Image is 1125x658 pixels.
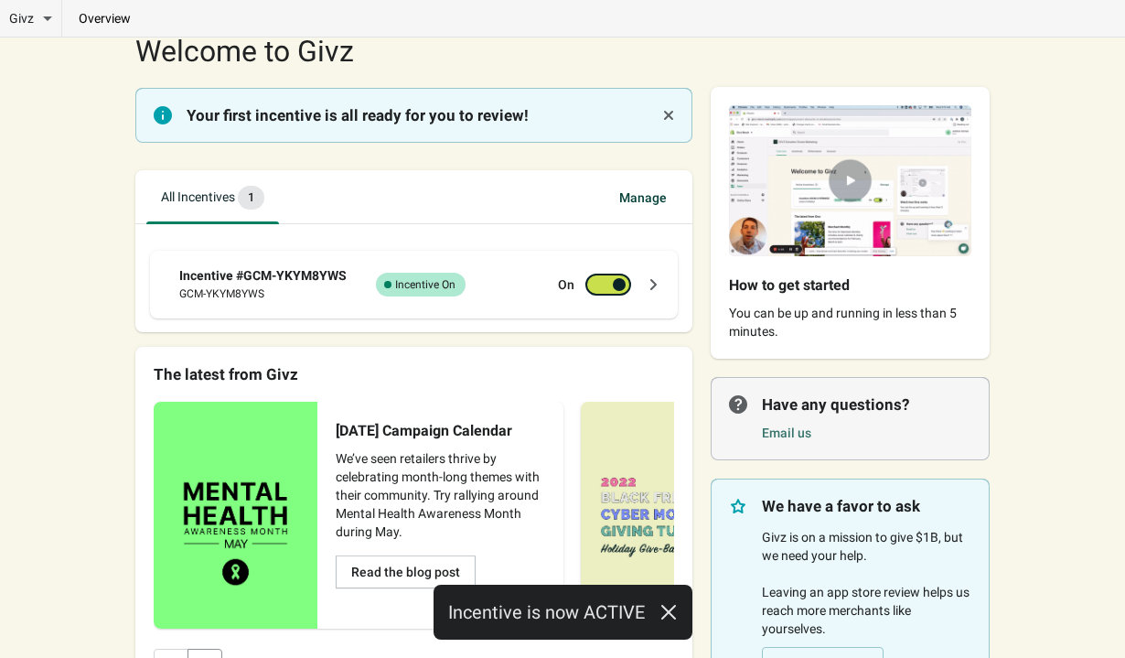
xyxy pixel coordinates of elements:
p: Have any questions? [762,394,971,415]
a: Email us [762,426,811,440]
button: All campaigns [143,171,283,224]
label: On [558,275,574,294]
p: overview [62,9,147,27]
p: You can be up and running in less than 5 minutes. [729,304,971,340]
div: Welcome to Givz [135,37,692,66]
button: Read the blog post [336,556,476,588]
span: Read the blog post [351,565,460,579]
div: Incentive #GCM-YKYM8YWS [179,266,348,285]
p: We have a favor to ask [762,495,971,517]
p: We’ve seen retailers thrive by celebrating month-long themes with their community. Try rallying a... [336,449,545,541]
span: All Incentives [161,189,264,204]
img: blog_preview_image_for_app_1x_yw5cg0.jpg [581,402,745,629]
div: GCM-YKYM8YWS [179,285,348,303]
span: Incentive On [376,273,466,297]
p: Your first incentive is all ready for you to review! [187,104,654,126]
button: Dismiss notification [652,99,685,132]
img: image_qkybex.png [154,402,317,629]
button: Manage incentives [601,171,685,224]
span: 1 [238,186,264,210]
span: Givz [9,9,34,27]
h2: How to get started [729,275,942,297]
span: Manage [605,181,681,214]
h2: [DATE] Campaign Calendar [336,420,516,442]
span: Givz is on a mission to give $1B, but we need your help. Leaving an app store review helps us rea... [762,530,970,636]
div: Incentive is now ACTIVE [434,585,692,640]
img: de22701b3f454b70bb084da32b4ae3d0-1644416428799-with-play.gif [711,87,990,275]
div: The latest from Givz [154,365,674,383]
